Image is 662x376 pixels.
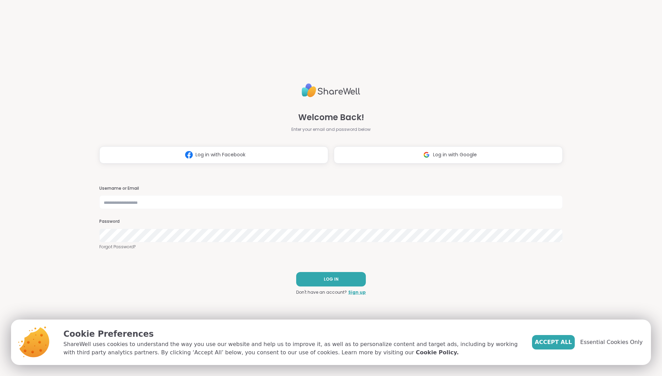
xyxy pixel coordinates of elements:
[535,338,572,346] span: Accept All
[348,289,366,295] a: Sign up
[291,126,371,133] span: Enter your email and password below
[298,111,364,124] span: Welcome Back!
[99,186,563,191] h3: Username or Email
[63,340,521,357] p: ShareWell uses cookies to understand the way you use our website and help us to improve it, as we...
[416,348,459,357] a: Cookie Policy.
[296,272,366,286] button: LOG IN
[182,148,195,161] img: ShareWell Logomark
[63,328,521,340] p: Cookie Preferences
[302,81,360,100] img: ShareWell Logo
[324,276,339,282] span: LOG IN
[532,335,575,349] button: Accept All
[433,151,477,158] span: Log in with Google
[334,146,563,164] button: Log in with Google
[296,289,347,295] span: Don't have an account?
[580,338,643,346] span: Essential Cookies Only
[195,151,245,158] span: Log in with Facebook
[420,148,433,161] img: ShareWell Logomark
[99,219,563,224] h3: Password
[99,146,328,164] button: Log in with Facebook
[99,244,563,250] a: Forgot Password?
